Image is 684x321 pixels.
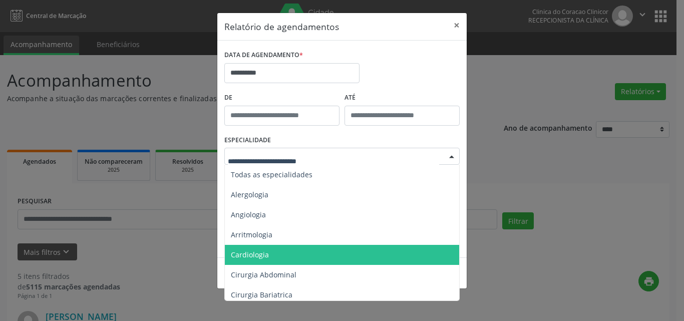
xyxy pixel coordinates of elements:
label: DATA DE AGENDAMENTO [224,48,303,63]
span: Alergologia [231,190,268,199]
label: De [224,90,339,106]
span: Arritmologia [231,230,272,239]
span: Cirurgia Bariatrica [231,290,292,299]
span: Todas as especialidades [231,170,312,179]
span: Cirurgia Abdominal [231,270,296,279]
span: Cardiologia [231,250,269,259]
label: ESPECIALIDADE [224,133,271,148]
span: Angiologia [231,210,266,219]
h5: Relatório de agendamentos [224,20,339,33]
label: ATÉ [345,90,460,106]
button: Close [447,13,467,38]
